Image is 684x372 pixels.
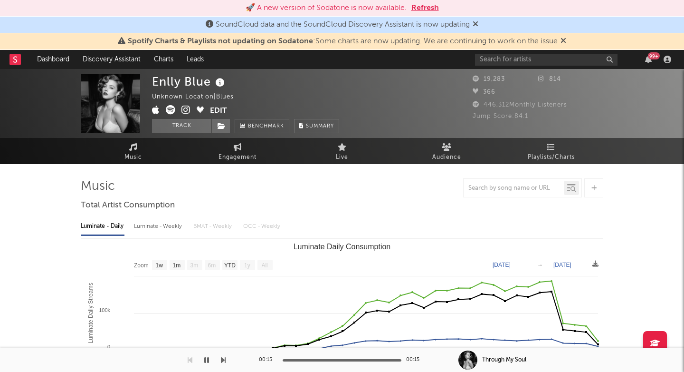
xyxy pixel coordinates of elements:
a: Music [81,138,185,164]
a: Dashboard [30,50,76,69]
span: 19,283 [473,76,505,82]
span: Dismiss [560,38,566,45]
span: Dismiss [473,21,478,29]
div: 00:15 [259,354,278,366]
text: Zoom [134,262,149,269]
text: [DATE] [553,262,571,268]
input: Search for artists [475,54,617,66]
text: 1w [156,262,163,269]
text: 0 [107,344,110,350]
text: All [261,262,267,269]
span: Jump Score: 84.1 [473,113,528,119]
span: Engagement [218,152,256,163]
a: Engagement [185,138,290,164]
a: Charts [147,50,180,69]
span: SoundCloud data and the SoundCloud Discovery Assistant is now updating [216,21,470,29]
div: 99 + [648,52,660,59]
text: 3m [190,262,199,269]
input: Search by song name or URL [464,185,564,192]
text: Luminate Daily Consumption [294,243,391,251]
div: Luminate - Daily [81,218,124,235]
button: Edit [210,105,227,117]
button: Refresh [411,2,439,14]
text: → [537,262,543,268]
span: Total Artist Consumption [81,200,175,211]
text: YTD [224,262,236,269]
text: 1m [173,262,181,269]
a: Playlists/Charts [499,138,603,164]
span: : Some charts are now updating. We are continuing to work on the issue [128,38,558,45]
a: Audience [394,138,499,164]
span: 814 [538,76,561,82]
button: Track [152,119,211,133]
a: Discovery Assistant [76,50,147,69]
div: 🚀 A new version of Sodatone is now available. [246,2,407,14]
span: 446,312 Monthly Listeners [473,102,567,108]
text: 1y [244,262,250,269]
div: Luminate - Weekly [134,218,184,235]
div: Through My Soul [482,356,526,364]
span: Spotify Charts & Playlists not updating on Sodatone [128,38,313,45]
span: Summary [306,124,334,129]
text: Luminate Daily Streams [87,283,94,343]
span: Music [124,152,142,163]
text: 100k [99,307,110,313]
span: 366 [473,89,495,95]
div: Unknown Location | Blues [152,91,245,103]
button: Summary [294,119,339,133]
span: Live [336,152,348,163]
button: 99+ [645,56,652,63]
text: [DATE] [493,262,511,268]
a: Leads [180,50,210,69]
div: 00:15 [406,354,425,366]
a: Live [290,138,394,164]
a: Benchmark [235,119,289,133]
span: Benchmark [248,121,284,132]
span: Playlists/Charts [528,152,575,163]
div: Enlly Blue [152,74,227,89]
span: Audience [432,152,461,163]
text: 6m [208,262,216,269]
